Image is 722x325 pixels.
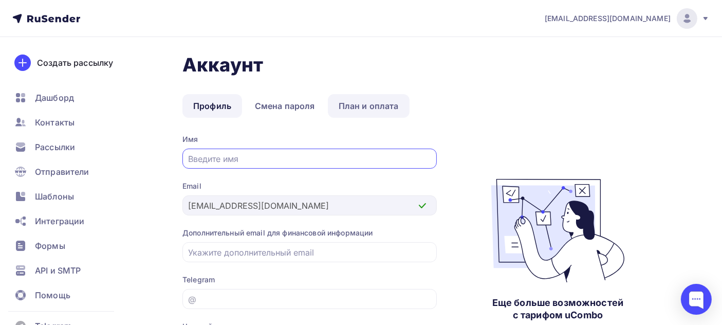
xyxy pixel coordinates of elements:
a: Рассылки [8,137,131,157]
a: Шаблоны [8,186,131,207]
span: Интеграции [35,215,84,227]
div: Email [182,181,437,191]
span: Отправители [35,166,89,178]
div: Создать рассылку [37,57,113,69]
div: @ [189,293,197,305]
div: Имя [182,134,437,145]
input: Введите имя [189,153,431,165]
span: Помощь [35,289,70,301]
span: Дашборд [35,92,74,104]
a: Дашборд [8,87,131,108]
a: Смена пароля [244,94,326,118]
span: Формы [35,240,65,252]
span: Шаблоны [35,190,74,203]
div: Telegram [182,275,437,285]
div: Дополнительный email для финансовой информации [182,228,437,238]
span: Контакты [35,116,75,129]
a: Контакты [8,112,131,133]
span: [EMAIL_ADDRESS][DOMAIN_NAME] [545,13,671,24]
input: Укажите дополнительный email [189,246,431,259]
a: Отправители [8,161,131,182]
span: API и SMTP [35,264,81,277]
h1: Аккаунт [182,53,679,76]
a: [EMAIL_ADDRESS][DOMAIN_NAME] [545,8,710,29]
div: Еще больше возможностей с тарифом uCombo [492,297,623,321]
a: Формы [8,236,131,256]
a: План и оплата [328,94,410,118]
a: Профиль [182,94,242,118]
span: Рассылки [35,141,75,153]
